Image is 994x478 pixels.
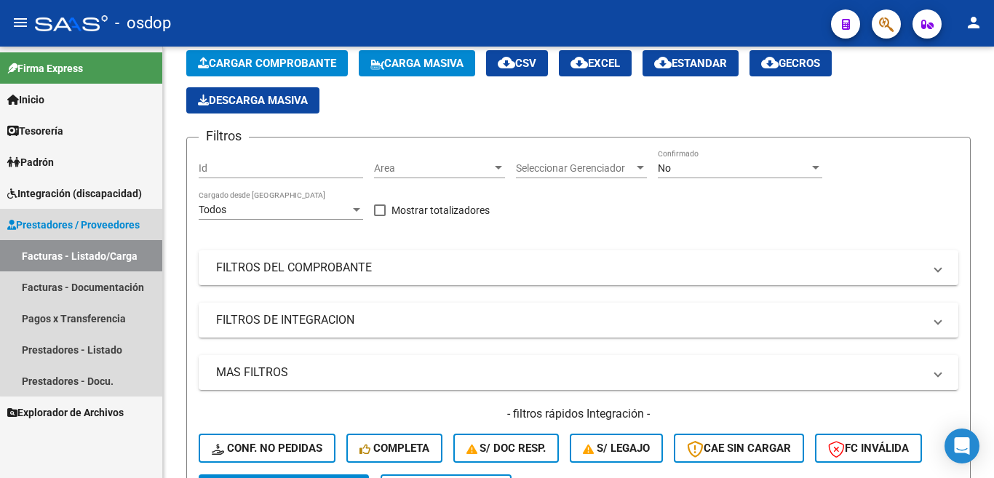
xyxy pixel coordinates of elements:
span: Carga Masiva [370,57,464,70]
mat-icon: cloud_download [654,54,672,71]
button: Estandar [643,50,739,76]
span: Prestadores / Proveedores [7,217,140,233]
mat-icon: cloud_download [761,54,779,71]
span: Seleccionar Gerenciador [516,162,634,175]
span: CAE SIN CARGAR [687,442,791,455]
span: Gecros [761,57,820,70]
mat-expansion-panel-header: MAS FILTROS [199,355,958,390]
span: Padrón [7,154,54,170]
mat-icon: cloud_download [498,54,515,71]
button: S/ Doc Resp. [453,434,560,463]
span: S/ Doc Resp. [466,442,546,455]
mat-icon: cloud_download [570,54,588,71]
button: FC Inválida [815,434,922,463]
mat-panel-title: FILTROS DEL COMPROBANTE [216,260,923,276]
mat-expansion-panel-header: FILTROS DE INTEGRACION [199,303,958,338]
span: Descarga Masiva [198,94,308,107]
button: Cargar Comprobante [186,50,348,76]
span: Completa [359,442,429,455]
div: Open Intercom Messenger [945,429,979,463]
mat-expansion-panel-header: FILTROS DEL COMPROBANTE [199,250,958,285]
button: EXCEL [559,50,632,76]
button: Completa [346,434,442,463]
mat-panel-title: MAS FILTROS [216,365,923,381]
button: CAE SIN CARGAR [674,434,804,463]
button: S/ legajo [570,434,663,463]
span: Estandar [654,57,727,70]
button: Gecros [750,50,832,76]
app-download-masive: Descarga masiva de comprobantes (adjuntos) [186,87,319,113]
h3: Filtros [199,126,249,146]
span: Firma Express [7,60,83,76]
mat-panel-title: FILTROS DE INTEGRACION [216,312,923,328]
span: CSV [498,57,536,70]
span: - osdop [115,7,171,39]
span: No [658,162,671,174]
button: Descarga Masiva [186,87,319,113]
mat-icon: menu [12,14,29,31]
span: Cargar Comprobante [198,57,336,70]
h4: - filtros rápidos Integración - [199,406,958,422]
span: EXCEL [570,57,620,70]
button: Carga Masiva [359,50,475,76]
button: Conf. no pedidas [199,434,335,463]
span: Area [374,162,492,175]
span: Conf. no pedidas [212,442,322,455]
span: S/ legajo [583,442,650,455]
mat-icon: person [965,14,982,31]
button: CSV [486,50,548,76]
span: Inicio [7,92,44,108]
span: FC Inválida [828,442,909,455]
span: Mostrar totalizadores [391,202,490,219]
span: Todos [199,204,226,215]
span: Explorador de Archivos [7,405,124,421]
span: Integración (discapacidad) [7,186,142,202]
span: Tesorería [7,123,63,139]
